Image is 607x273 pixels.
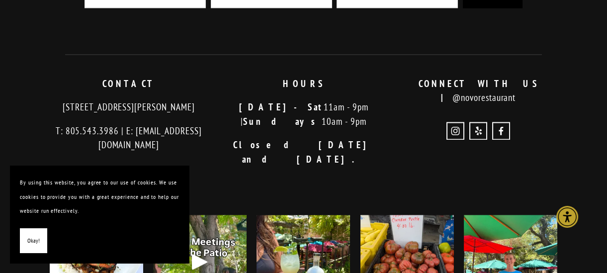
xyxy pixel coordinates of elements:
[27,234,40,248] span: Okay!
[469,122,487,140] a: Yelp
[243,115,322,127] strong: Sundays
[20,176,179,218] p: By using this website, you agree to our use of cookies. We use cookies to provide you with a grea...
[446,122,464,140] a: Instagram
[419,78,549,104] strong: CONNECT WITH US |
[50,100,208,114] p: [STREET_ADDRESS][PERSON_NAME]
[10,166,189,263] section: Cookie banner
[233,139,384,165] strong: Closed [DATE] and [DATE].
[20,228,47,254] button: Okay!
[283,78,325,90] strong: HOURS
[225,100,383,128] p: 11am - 9pm | 10am - 9pm
[50,124,208,152] p: T: 805.543.3986 | E: [EMAIL_ADDRESS][DOMAIN_NAME]
[399,77,557,105] p: @novorestaurant
[239,101,324,113] strong: [DATE]-Sat
[492,122,510,140] a: Novo Restaurant and Lounge
[556,206,578,228] div: Accessibility Menu
[102,78,155,90] strong: CONTACT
